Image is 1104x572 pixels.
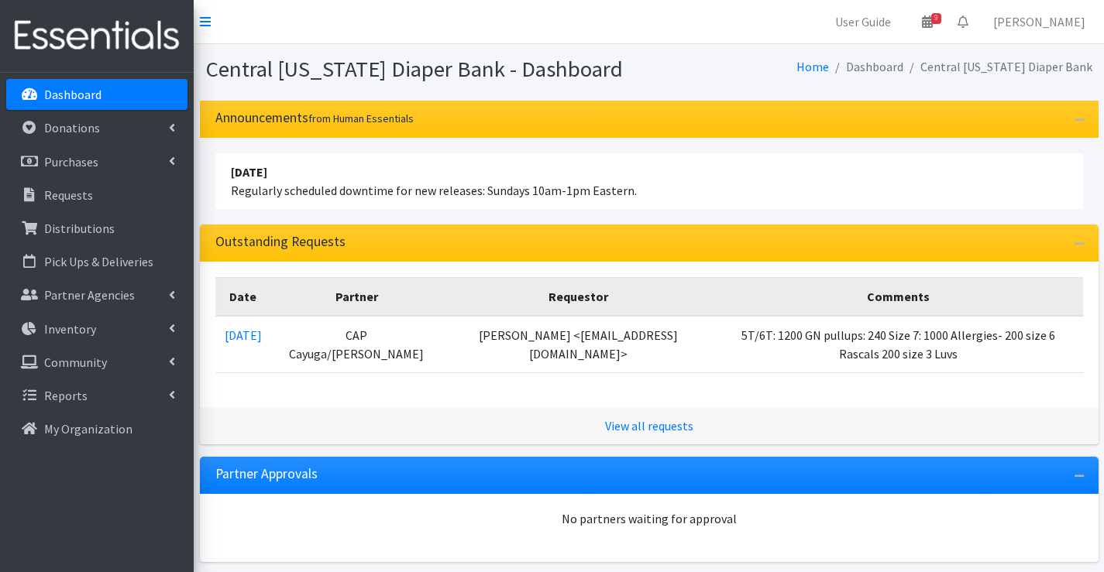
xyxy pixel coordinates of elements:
a: [DATE] [225,327,262,343]
p: Inventory [44,321,96,337]
th: Partner [271,277,443,316]
p: Purchases [44,154,98,170]
a: Pick Ups & Deliveries [6,246,187,277]
img: HumanEssentials [6,10,187,62]
p: Donations [44,120,100,135]
a: My Organization [6,413,187,444]
a: Partner Agencies [6,279,187,310]
a: 9 [910,6,945,37]
p: Distributions [44,221,115,236]
div: No partners waiting for approval [215,509,1083,528]
a: Distributions [6,213,187,244]
small: from Human Essentials [308,111,414,125]
a: Donations [6,112,187,143]
td: 5T/6T: 1200 GN pullups: 240 Size 7: 1000 Allergies- 200 size 6 Rascals 200 size 3 Luvs [714,316,1082,373]
p: Community [44,355,107,370]
a: User Guide [823,6,903,37]
a: Inventory [6,313,187,344]
h3: Outstanding Requests [215,234,346,250]
p: Requests [44,187,93,203]
h1: Central [US_STATE] Diaper Bank - Dashboard [206,56,644,83]
a: Requests [6,180,187,211]
li: Dashboard [829,56,903,78]
span: 9 [931,13,941,24]
td: [PERSON_NAME] <[EMAIL_ADDRESS][DOMAIN_NAME]> [442,316,714,373]
p: Dashboard [44,87,101,102]
p: Pick Ups & Deliveries [44,254,153,269]
td: CAP Cayuga/[PERSON_NAME] [271,316,443,373]
th: Requestor [442,277,714,316]
th: Date [215,277,271,316]
p: My Organization [44,421,132,437]
a: View all requests [605,418,693,433]
a: Dashboard [6,79,187,110]
p: Partner Agencies [44,287,135,303]
h3: Partner Approvals [215,466,318,482]
li: Central [US_STATE] Diaper Bank [903,56,1092,78]
a: [PERSON_NAME] [981,6,1098,37]
p: Reports [44,388,88,403]
strong: [DATE] [231,164,267,180]
a: Purchases [6,146,187,177]
h3: Announcements [215,110,414,126]
a: Home [796,59,829,74]
a: Reports [6,380,187,411]
th: Comments [714,277,1082,316]
a: Community [6,347,187,378]
li: Regularly scheduled downtime for new releases: Sundays 10am-1pm Eastern. [215,153,1083,209]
